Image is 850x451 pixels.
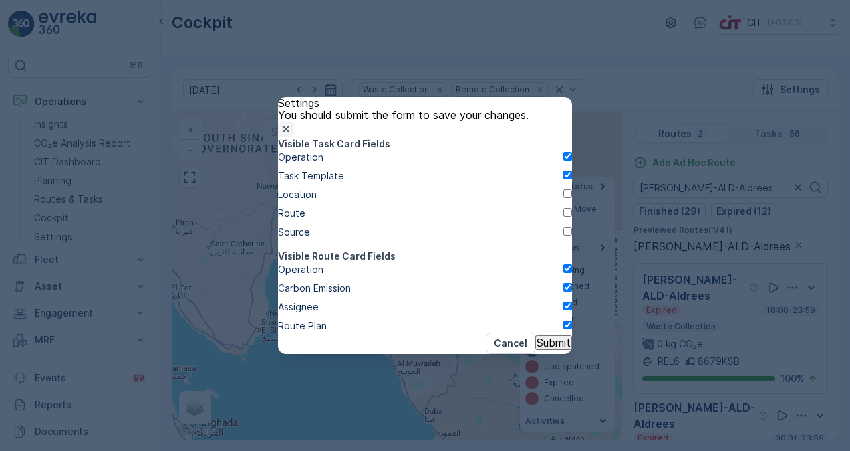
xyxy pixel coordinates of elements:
p: Assignee [278,300,319,314]
span: You should submit the form to save your changes. [278,108,529,122]
button: Cancel [486,333,535,354]
p: Submit [537,337,571,349]
p: Route Plan [278,319,327,333]
p: Operation [278,151,323,164]
p: Route [278,207,305,220]
p: Task Template [278,169,344,183]
p: Operation [278,263,323,276]
p: Location [278,188,317,201]
p: Visible Task Card Fields [278,137,390,151]
p: Cancel [494,337,527,350]
p: Source [278,225,310,239]
p: Settings [278,97,572,109]
p: Visible Route Card Fields [278,250,396,263]
p: Carbon Emission [278,282,351,295]
button: Submit [535,335,572,350]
